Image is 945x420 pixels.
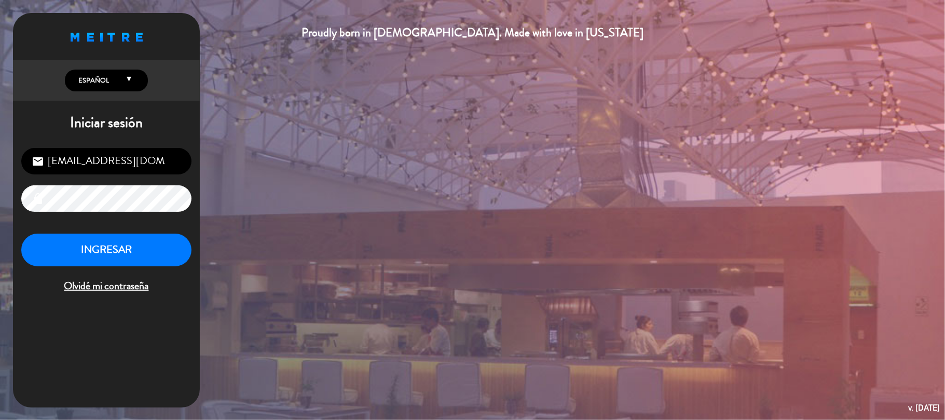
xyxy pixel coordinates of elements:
[21,278,191,295] span: Olvidé mi contraseña
[21,148,191,174] input: Correo Electrónico
[13,114,200,132] h1: Iniciar sesión
[32,155,44,168] i: email
[32,193,44,205] i: lock
[908,401,940,415] div: v. [DATE]
[76,75,109,86] span: Español
[21,234,191,266] button: INGRESAR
